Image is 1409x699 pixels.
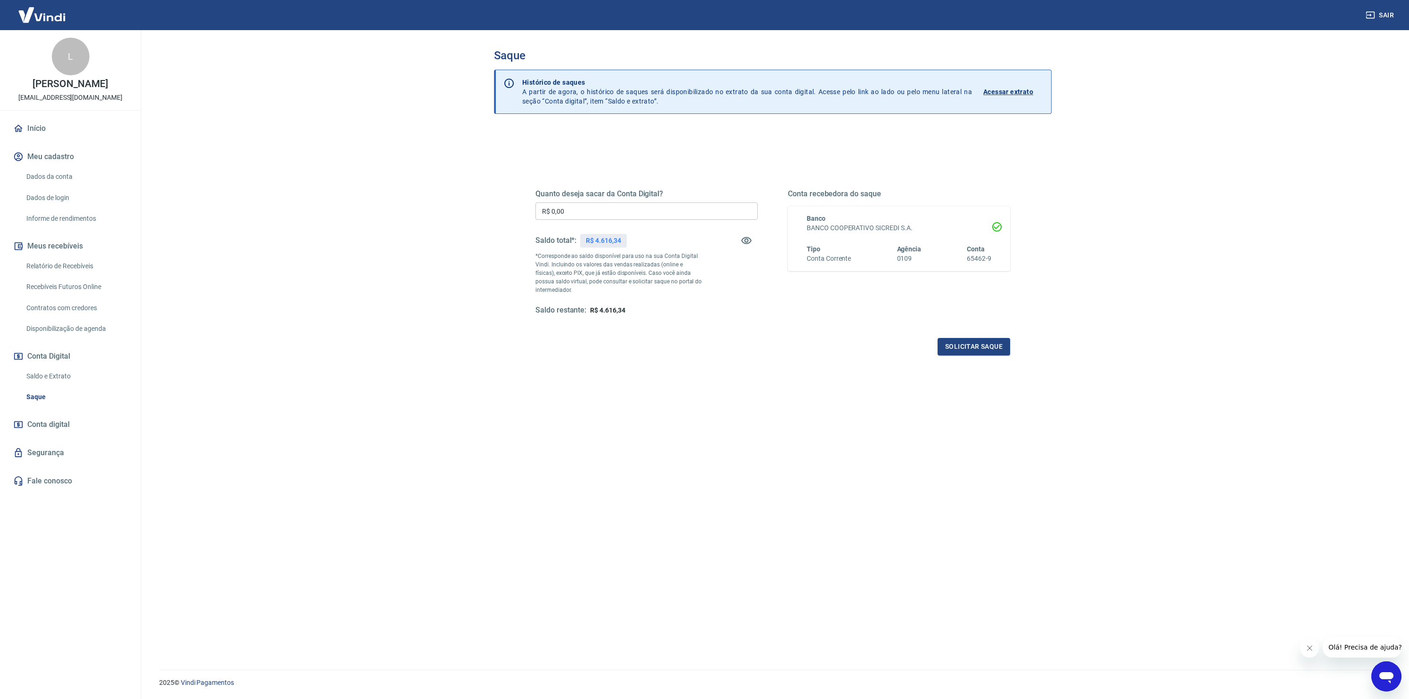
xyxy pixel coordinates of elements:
a: Recebíveis Futuros Online [23,277,130,297]
button: Conta Digital [11,346,130,367]
a: Conta digital [11,414,130,435]
a: Contratos com credores [23,298,130,318]
span: Agência [897,245,922,253]
span: Tipo [807,245,820,253]
a: Dados da conta [23,167,130,186]
span: Olá! Precisa de ajuda? [6,7,79,14]
p: 2025 © [159,678,1386,688]
p: R$ 4.616,34 [586,236,621,246]
a: Relatório de Recebíveis [23,257,130,276]
h5: Saldo restante: [535,305,586,315]
a: Saldo e Extrato [23,367,130,386]
button: Solicitar saque [938,338,1010,355]
a: Disponibilização de agenda [23,319,130,338]
span: Conta [967,245,985,253]
img: Vindi [11,0,73,29]
a: Informe de rendimentos [23,209,130,228]
h5: Conta recebedora do saque [788,189,1010,199]
p: A partir de agora, o histórico de saques será disponibilizado no extrato da sua conta digital. Ac... [522,78,972,106]
p: *Corresponde ao saldo disponível para uso na sua Conta Digital Vindi. Incluindo os valores das ve... [535,252,702,294]
iframe: Fechar mensagem [1300,639,1319,658]
p: [EMAIL_ADDRESS][DOMAIN_NAME] [18,93,122,103]
a: Início [11,118,130,139]
a: Fale conosco [11,471,130,491]
p: Histórico de saques [522,78,972,87]
span: Banco [807,215,826,222]
a: Acessar extrato [983,78,1044,106]
h5: Quanto deseja sacar da Conta Digital? [535,189,758,199]
button: Meu cadastro [11,146,130,167]
a: Segurança [11,442,130,463]
a: Vindi Pagamentos [181,679,234,686]
h6: BANCO COOPERATIVO SICREDI S.A. [807,223,991,233]
div: L [52,38,89,75]
iframe: Botão para abrir a janela de mensagens [1371,661,1401,691]
span: Conta digital [27,418,70,431]
span: R$ 4.616,34 [590,306,625,314]
h6: 65462-9 [967,254,991,264]
a: Dados de login [23,188,130,208]
h5: Saldo total*: [535,236,576,245]
p: [PERSON_NAME] [32,79,108,89]
button: Meus recebíveis [11,236,130,257]
p: Acessar extrato [983,87,1033,96]
h3: Saque [494,49,1052,62]
iframe: Mensagem da empresa [1323,637,1401,658]
h6: Conta Corrente [807,254,851,264]
h6: 0109 [897,254,922,264]
button: Sair [1364,7,1398,24]
a: Saque [23,387,130,407]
